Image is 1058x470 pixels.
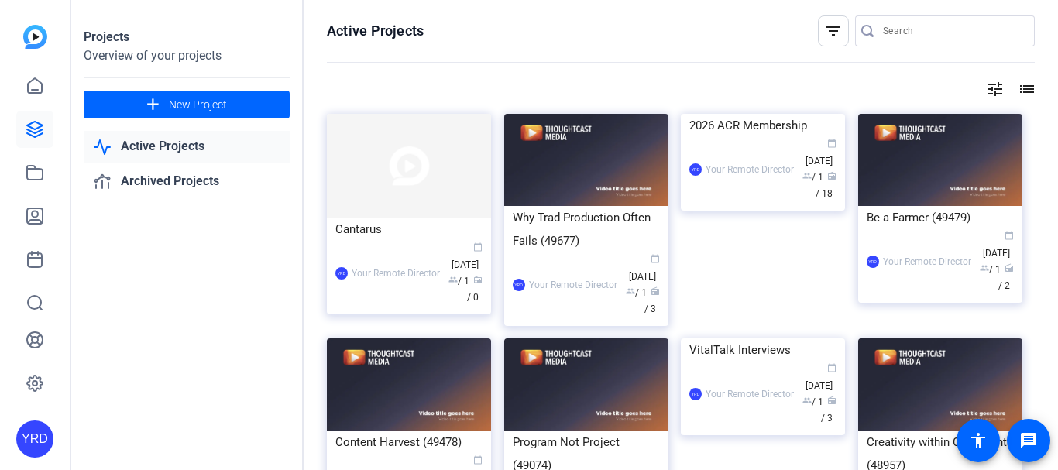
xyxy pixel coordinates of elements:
[802,396,812,405] span: group
[84,91,290,118] button: New Project
[827,139,836,148] span: calendar_today
[23,25,47,49] img: blue-gradient.svg
[1016,80,1035,98] mat-icon: list
[867,206,1014,229] div: Be a Farmer (49479)
[473,242,483,252] span: calendar_today
[513,279,525,291] div: YRD
[689,114,836,137] div: 2026 ACR Membership
[802,396,823,407] span: / 1
[467,276,483,303] span: / 0
[986,80,1005,98] mat-icon: tune
[802,171,812,180] span: group
[802,172,823,183] span: / 1
[1005,263,1014,273] span: radio
[969,431,988,450] mat-icon: accessibility
[84,166,290,197] a: Archived Projects
[84,131,290,163] a: Active Projects
[335,218,483,241] div: Cantarus
[827,171,836,180] span: radio
[827,396,836,405] span: radio
[452,243,483,270] span: [DATE]
[1005,231,1014,240] span: calendar_today
[983,232,1014,259] span: [DATE]
[998,264,1014,291] span: / 2
[84,46,290,65] div: Overview of your projects
[448,275,458,284] span: group
[689,163,702,176] div: YRD
[335,431,483,454] div: Content Harvest (49478)
[706,162,794,177] div: Your Remote Director
[84,28,290,46] div: Projects
[327,22,424,40] h1: Active Projects
[644,287,660,314] span: / 3
[821,396,836,424] span: / 3
[169,97,227,113] span: New Project
[473,275,483,284] span: radio
[689,338,836,362] div: VitalTalk Interviews
[626,287,647,298] span: / 1
[629,255,660,282] span: [DATE]
[689,388,702,400] div: YRD
[651,286,660,296] span: radio
[980,263,989,273] span: group
[473,455,483,465] span: calendar_today
[16,420,53,458] div: YRD
[651,254,660,263] span: calendar_today
[980,264,1001,275] span: / 1
[529,277,617,293] div: Your Remote Director
[626,286,635,296] span: group
[867,256,879,268] div: YRD
[706,386,794,402] div: Your Remote Director
[824,22,843,40] mat-icon: filter_list
[883,254,971,269] div: Your Remote Director
[1019,431,1038,450] mat-icon: message
[513,206,660,252] div: Why Trad Production Often Fails (49677)
[335,267,348,280] div: YRD
[143,95,163,115] mat-icon: add
[448,276,469,286] span: / 1
[352,266,440,281] div: Your Remote Director
[883,22,1022,40] input: Search
[827,363,836,372] span: calendar_today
